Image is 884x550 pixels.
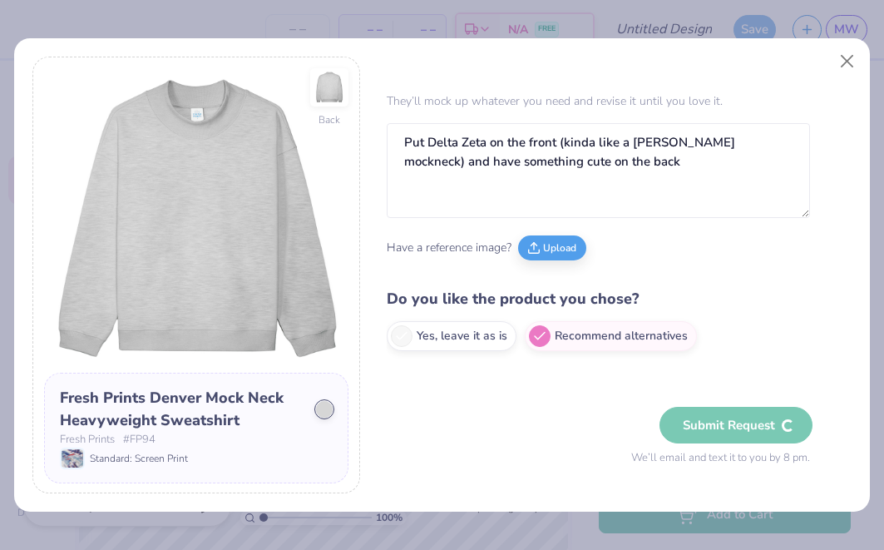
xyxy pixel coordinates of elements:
button: Close [832,45,863,77]
span: Standard: Screen Print [90,451,188,466]
img: Back [313,71,346,104]
img: Front [44,68,348,373]
span: # FP94 [123,432,156,448]
img: Standard: Screen Print [62,449,83,468]
span: We’ll email and text it to you by 8 pm. [631,450,810,467]
div: Back [319,112,340,127]
textarea: Put Delta Zeta on the front (kinda like a [PERSON_NAME] mockneck) and have something cute on the ... [387,123,809,218]
p: They’ll mock up whatever you need and revise it until you love it. [387,92,809,110]
label: Recommend alternatives [525,321,697,351]
div: Fresh Prints Denver Mock Neck Heavyweight Sweatshirt [60,387,303,432]
h4: Do you like the product you chose? [387,287,809,311]
span: Fresh Prints [60,432,115,448]
h3: Tell Our Artists What to Do [387,62,809,87]
button: Upload [518,235,586,260]
label: Yes, leave it as is [387,321,516,351]
span: Have a reference image? [387,239,511,256]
